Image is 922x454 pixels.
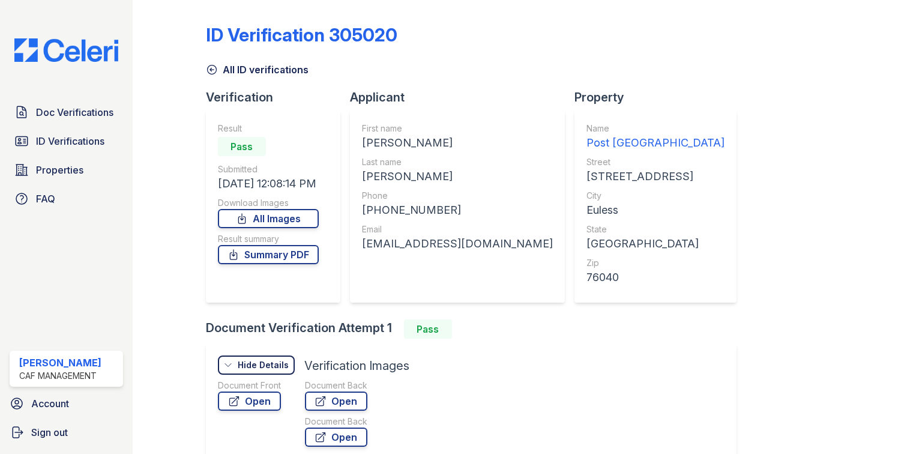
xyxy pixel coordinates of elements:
[10,100,123,124] a: Doc Verifications
[238,359,289,371] div: Hide Details
[19,356,101,370] div: [PERSON_NAME]
[10,158,123,182] a: Properties
[586,135,725,151] div: Post [GEOGRAPHIC_DATA]
[10,129,123,153] a: ID Verifications
[304,357,409,374] div: Verification Images
[5,392,128,416] a: Account
[586,123,725,151] a: Name Post [GEOGRAPHIC_DATA]
[19,370,101,382] div: CAF Management
[218,163,319,175] div: Submitted
[305,392,367,411] a: Open
[206,89,350,106] div: Verification
[36,105,113,120] span: Doc Verifications
[586,190,725,202] div: City
[10,187,123,211] a: FAQ
[586,269,725,286] div: 76040
[36,134,104,148] span: ID Verifications
[206,62,309,77] a: All ID verifications
[5,38,128,62] img: CE_Logo_Blue-a8612792a0a2168367f1c8372b55b34899dd931a85d93a1a3d3e32e68fde9ad4.png
[305,380,367,392] div: Document Back
[362,156,553,168] div: Last name
[362,123,553,135] div: First name
[586,168,725,185] div: [STREET_ADDRESS]
[586,156,725,168] div: Street
[218,245,319,264] a: Summary PDF
[362,190,553,202] div: Phone
[31,425,68,440] span: Sign out
[218,123,319,135] div: Result
[305,416,367,428] div: Document Back
[586,123,725,135] div: Name
[218,380,281,392] div: Document Front
[218,137,266,156] div: Pass
[206,319,746,339] div: Document Verification Attempt 1
[350,89,574,106] div: Applicant
[362,202,553,219] div: [PHONE_NUMBER]
[586,257,725,269] div: Zip
[36,163,83,177] span: Properties
[362,168,553,185] div: [PERSON_NAME]
[218,175,319,192] div: [DATE] 12:08:14 PM
[206,24,397,46] div: ID Verification 305020
[404,319,452,339] div: Pass
[218,233,319,245] div: Result summary
[586,202,725,219] div: Euless
[36,192,55,206] span: FAQ
[218,392,281,411] a: Open
[574,89,746,106] div: Property
[5,420,128,444] a: Sign out
[362,235,553,252] div: [EMAIL_ADDRESS][DOMAIN_NAME]
[305,428,367,447] a: Open
[218,197,319,209] div: Download Images
[362,135,553,151] div: [PERSON_NAME]
[586,223,725,235] div: State
[31,396,69,411] span: Account
[586,235,725,252] div: [GEOGRAPHIC_DATA]
[218,209,319,228] a: All Images
[362,223,553,235] div: Email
